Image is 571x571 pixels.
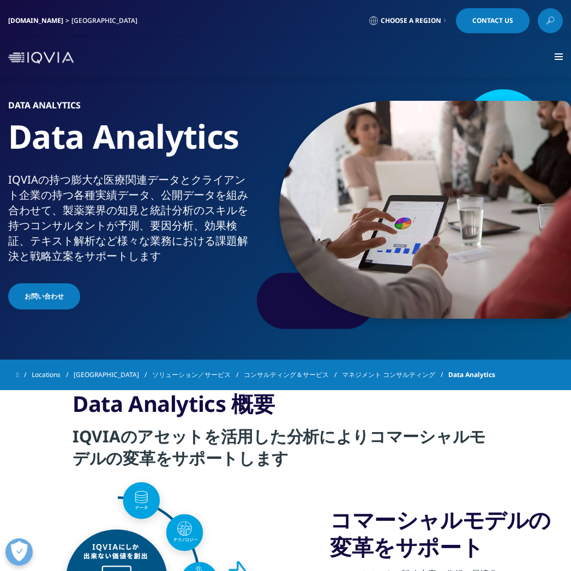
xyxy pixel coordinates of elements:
[244,365,342,385] a: コンサルティング＆サービス
[32,365,74,385] a: Locations
[152,365,244,385] a: ソリューション／サービス
[8,116,249,172] h1: Data Analytics
[74,365,152,385] a: [GEOGRAPHIC_DATA]
[8,101,249,116] h6: Data Analytics
[71,16,142,25] div: [GEOGRAPHIC_DATA]
[8,16,63,25] a: [DOMAIN_NAME]
[472,17,513,24] span: Contact Us
[8,172,249,264] div: IQVIAの持つ膨大な医療関連データとクライアント企業の持つ各種実績データ、公開データを組み合わせて、製薬業界の知見と統計分析のスキルを持つコンサルタントが予測、要因分析、効果検証、テキスト解析...
[73,390,498,426] h3: Data Analytics 概要
[456,8,530,33] a: Contact Us
[73,426,498,477] h4: IQVIAのアセットを活用した分析によりコマーシャルモデルの変革をサポートします
[8,283,80,309] a: お問い合わせ
[342,365,448,385] a: マネジメント コンサルティング
[381,16,441,25] span: Choose a Region
[279,101,571,319] img: 234_business-people-using-digital-tablet.jpg
[5,538,33,566] button: 優先設定センターを開く
[25,291,64,301] span: お問い合わせ
[448,365,495,385] span: Data Analytics
[330,506,555,561] h3: コマーシャルモデルの変革をサポート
